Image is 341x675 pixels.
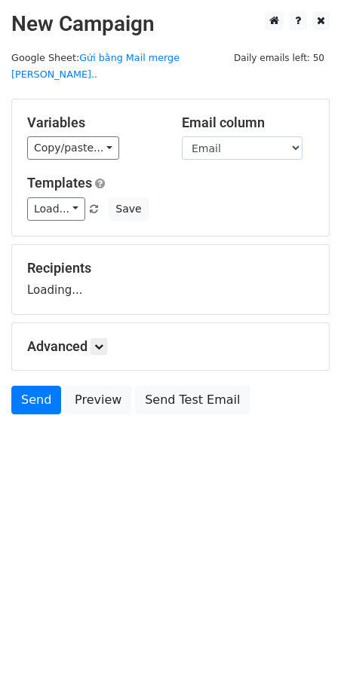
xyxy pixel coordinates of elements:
[27,136,119,160] a: Copy/paste...
[229,50,330,66] span: Daily emails left: 50
[11,386,61,414] a: Send
[182,115,314,131] h5: Email column
[11,52,180,81] small: Google Sheet:
[27,115,159,131] h5: Variables
[135,386,250,414] a: Send Test Email
[27,260,314,276] h5: Recipients
[109,197,148,221] button: Save
[27,338,314,355] h5: Advanced
[27,260,314,299] div: Loading...
[11,11,330,37] h2: New Campaign
[27,197,85,221] a: Load...
[65,386,131,414] a: Preview
[229,52,330,63] a: Daily emails left: 50
[27,175,92,191] a: Templates
[11,52,180,81] a: Gửi bằng Mail merge [PERSON_NAME]..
